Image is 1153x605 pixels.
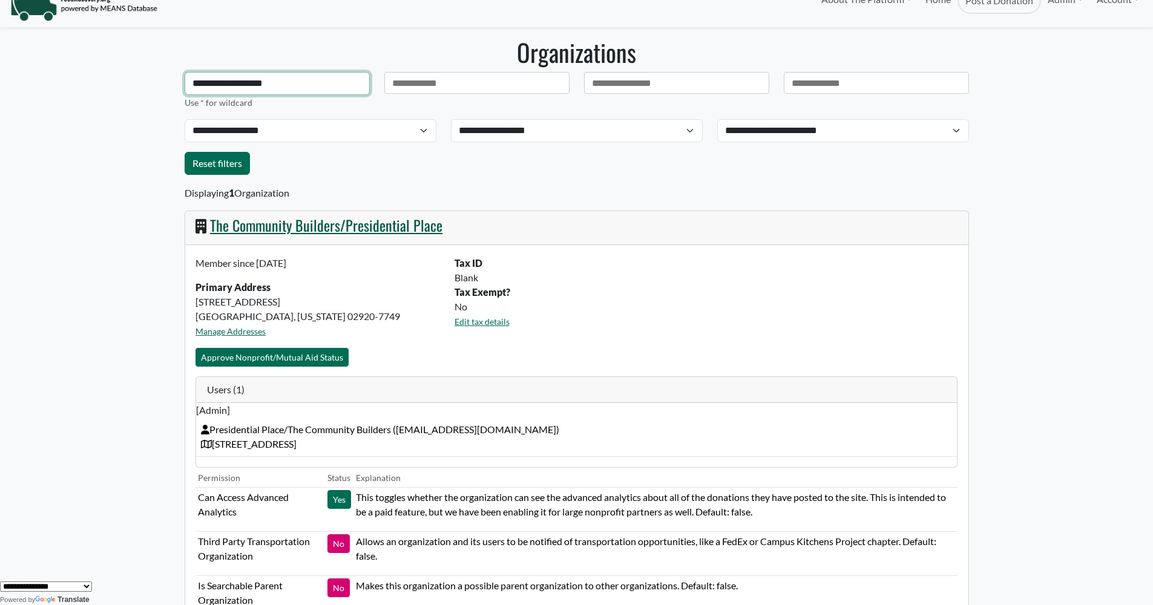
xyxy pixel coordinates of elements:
div: Users (1) [196,377,957,403]
a: Translate [35,595,90,604]
span: [Admin] [196,403,957,417]
div: Blank [447,270,965,285]
a: Reset filters [185,152,250,175]
div: No [447,299,965,314]
button: No [327,534,350,553]
button: Yes [327,490,351,509]
a: The Community Builders/Presidential Place [210,214,442,236]
td: Can Access Advanced Analytics [195,488,325,532]
p: This toggles whether the organization can see the advanced analytics about all of the donations t... [356,490,955,519]
strong: Primary Address [195,281,271,293]
small: Status [327,473,350,483]
b: Tax ID [455,257,482,269]
b: Tax Exempt? [455,286,510,298]
button: Approve Nonprofit/Mutual Aid Status [195,348,349,367]
p: Allows an organization and its users to be notified of transportation opportunities, like a FedEx... [356,534,955,563]
td: Presidential Place/The Community Builders ( [EMAIL_ADDRESS][DOMAIN_NAME] ) [STREET_ADDRESS] [196,417,957,457]
div: [STREET_ADDRESS] [GEOGRAPHIC_DATA], [US_STATE] 02920-7749 [188,256,447,348]
small: Use * for wildcard [185,97,252,108]
b: 1 [229,187,234,198]
img: Google Translate [35,596,57,604]
small: Explanation [356,473,401,483]
a: Edit tax details [455,316,510,327]
td: Third Party Transportation Organization [195,532,325,576]
small: Permission [198,473,240,483]
p: Member since [DATE] [195,256,440,270]
h1: Organizations [185,38,969,67]
a: Manage Addresses [195,326,266,336]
